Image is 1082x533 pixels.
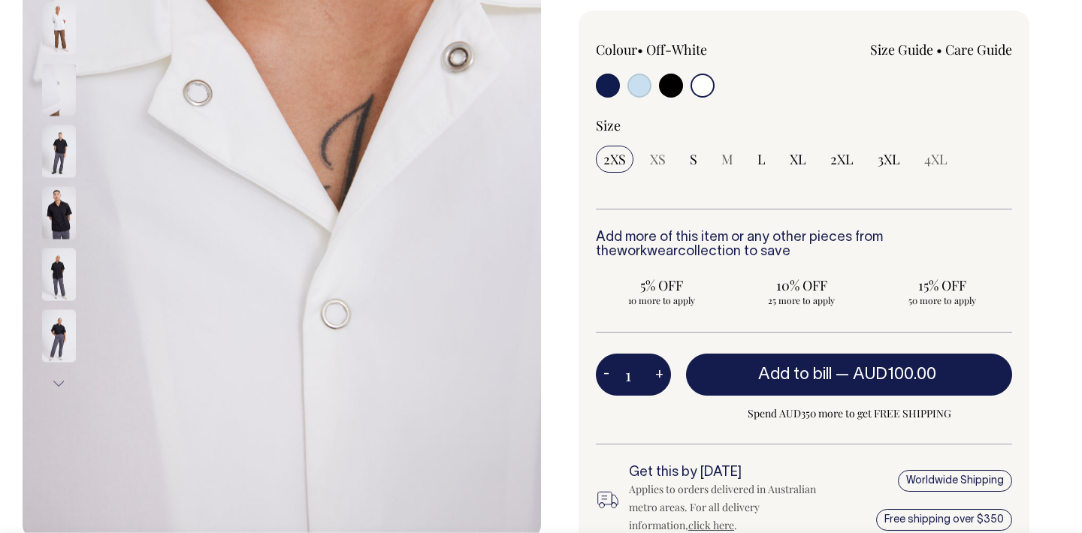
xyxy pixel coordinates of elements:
span: AUD100.00 [853,367,936,382]
span: L [757,150,766,168]
span: 4XL [924,150,948,168]
span: 2XS [603,150,626,168]
span: 5% OFF [603,276,720,294]
a: click here [688,518,734,532]
span: XS [650,150,666,168]
span: Add to bill [758,367,832,382]
span: S [690,150,697,168]
img: black [42,186,76,239]
img: black [42,248,76,300]
img: off-white [42,2,76,54]
span: 25 more to apply [744,294,860,306]
input: XS [642,146,673,173]
span: 3XL [878,150,900,168]
a: Size Guide [870,41,933,59]
div: Size [596,116,1012,134]
input: XL [782,146,814,173]
a: Care Guide [945,41,1012,59]
input: 3XL [870,146,908,173]
input: M [714,146,741,173]
span: 10 more to apply [603,294,720,306]
img: black [42,309,76,362]
span: 50 more to apply [884,294,1000,306]
button: Next [47,366,70,400]
input: S [682,146,705,173]
input: 2XL [823,146,861,173]
input: 10% OFF 25 more to apply [736,272,868,311]
span: 15% OFF [884,276,1000,294]
span: • [637,41,643,59]
div: Colour [596,41,763,59]
span: M [721,150,733,168]
span: • [936,41,942,59]
input: 15% OFF 50 more to apply [876,272,1008,311]
button: Add to bill —AUD100.00 [686,354,1012,396]
img: black [42,125,76,177]
h6: Add more of this item or any other pieces from the collection to save [596,230,1012,260]
span: Spend AUD350 more to get FREE SHIPPING [686,405,1012,423]
span: 10% OFF [744,276,860,294]
img: off-white [42,63,76,116]
button: + [648,360,671,390]
span: — [836,367,940,382]
input: 5% OFF 10 more to apply [596,272,727,311]
span: 2XL [830,150,854,168]
button: - [596,360,617,390]
input: L [750,146,773,173]
input: 4XL [917,146,955,173]
span: XL [790,150,806,168]
a: workwear [617,245,678,258]
label: Off-White [646,41,707,59]
input: 2XS [596,146,633,173]
h6: Get this by [DATE] [629,465,823,480]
